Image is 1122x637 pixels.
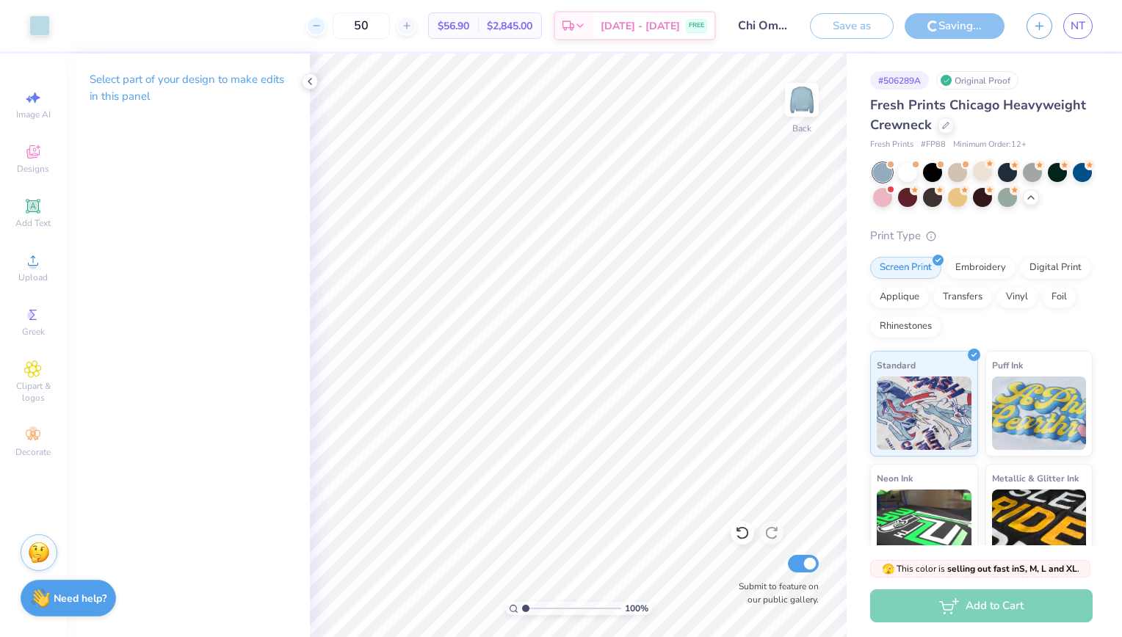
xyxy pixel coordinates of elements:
[1042,286,1076,308] div: Foil
[877,357,916,373] span: Standard
[877,470,913,486] span: Neon Ink
[16,109,51,120] span: Image AI
[882,562,1079,575] span: This color is .
[992,489,1087,563] img: Metallic & Glitter Ink
[870,71,929,90] div: # 506289A
[992,470,1079,486] span: Metallic & Glitter Ink
[438,18,469,34] span: $56.90
[870,227,1093,244] div: Print Type
[877,376,971,450] img: Standard
[90,71,286,105] p: Select part of your design to make edits in this panel
[787,85,817,114] img: Back
[870,257,941,279] div: Screen Print
[933,286,992,308] div: Transfers
[17,163,49,175] span: Designs
[882,562,894,576] span: 🫣
[921,139,946,151] span: # FP88
[992,357,1023,373] span: Puff Ink
[601,18,680,34] span: [DATE] - [DATE]
[870,316,941,338] div: Rhinestones
[1071,18,1085,34] span: NT
[936,71,1018,90] div: Original Proof
[15,446,51,458] span: Decorate
[992,376,1087,450] img: Puff Ink
[996,286,1038,308] div: Vinyl
[946,257,1016,279] div: Embroidery
[18,272,48,283] span: Upload
[727,11,799,40] input: Untitled Design
[689,21,704,31] span: FREE
[333,12,390,39] input: – –
[870,96,1086,134] span: Fresh Prints Chicago Heavyweight Crewneck
[487,18,532,34] span: $2,845.00
[54,591,106,605] strong: Need help?
[15,217,51,229] span: Add Text
[1020,257,1091,279] div: Digital Print
[877,489,971,563] img: Neon Ink
[792,122,811,135] div: Back
[7,380,59,404] span: Clipart & logos
[731,580,819,606] label: Submit to feature on our public gallery.
[870,286,929,308] div: Applique
[625,602,648,615] span: 100 %
[22,326,45,338] span: Greek
[953,139,1027,151] span: Minimum Order: 12 +
[870,139,913,151] span: Fresh Prints
[1063,13,1093,39] a: NT
[947,563,1077,575] strong: selling out fast in S, M, L and XL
